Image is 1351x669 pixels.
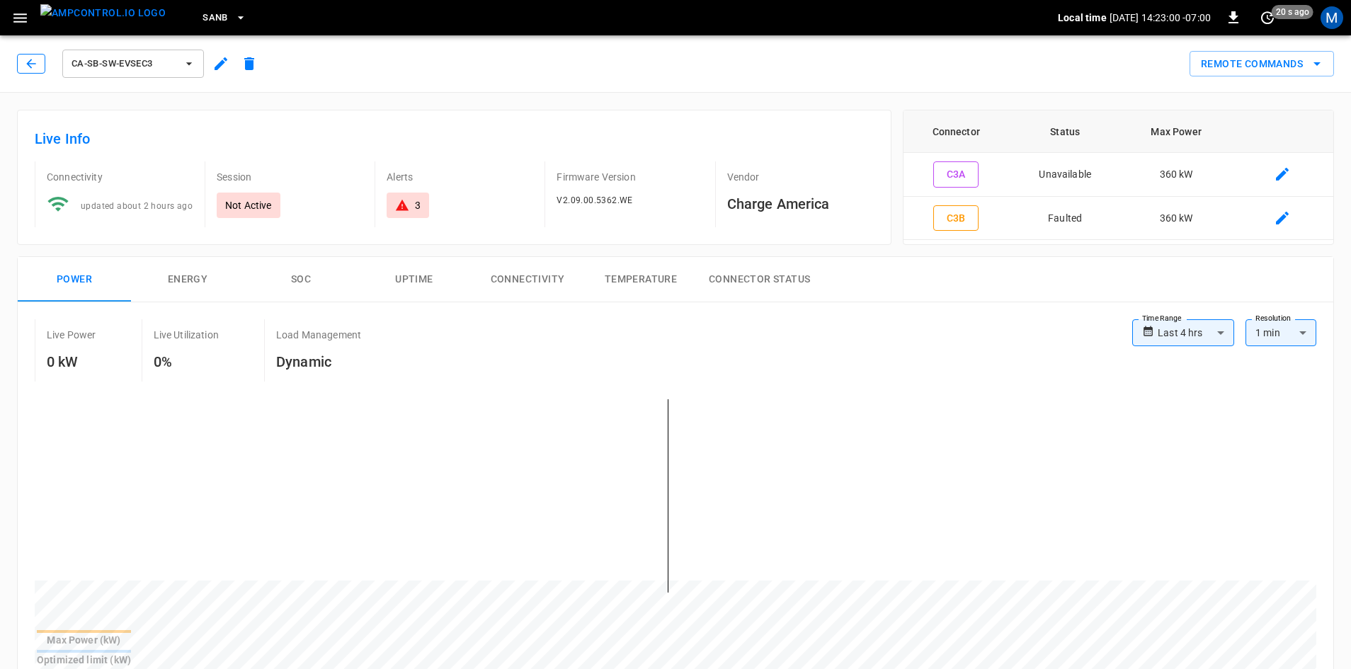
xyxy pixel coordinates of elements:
[47,170,193,184] p: Connectivity
[62,50,204,78] button: ca-sb-sw-evseC3
[1321,6,1343,29] div: profile-icon
[727,170,874,184] p: Vendor
[47,350,96,373] h6: 0 kW
[1122,153,1231,197] td: 360 kW
[903,110,1333,240] table: connector table
[244,257,358,302] button: SOC
[933,205,979,231] button: C3B
[387,170,533,184] p: Alerts
[276,328,361,342] p: Load Management
[584,257,697,302] button: Temperature
[225,198,272,212] p: Not Active
[154,328,219,342] p: Live Utilization
[40,4,166,22] img: ampcontrol.io logo
[933,161,979,188] button: C3A
[276,350,361,373] h6: Dynamic
[1122,110,1231,153] th: Max Power
[1245,319,1316,346] div: 1 min
[217,170,363,184] p: Session
[81,201,193,211] span: updated about 2 hours ago
[1058,11,1107,25] p: Local time
[557,170,703,184] p: Firmware Version
[727,193,874,215] h6: Charge America
[72,56,176,72] span: ca-sb-sw-evseC3
[1009,197,1122,241] td: Faulted
[903,110,1009,153] th: Connector
[697,257,821,302] button: Connector Status
[1142,313,1182,324] label: Time Range
[154,350,219,373] h6: 0%
[47,328,96,342] p: Live Power
[1009,110,1122,153] th: Status
[1272,5,1313,19] span: 20 s ago
[18,257,131,302] button: Power
[1110,11,1211,25] p: [DATE] 14:23:00 -07:00
[557,195,632,205] span: V2.09.00.5362.WE
[1255,313,1291,324] label: Resolution
[1190,51,1334,77] div: remote commands options
[358,257,471,302] button: Uptime
[131,257,244,302] button: Energy
[1190,51,1334,77] button: Remote Commands
[415,198,421,212] div: 3
[1009,153,1122,197] td: Unavailable
[1122,197,1231,241] td: 360 kW
[35,127,874,150] h6: Live Info
[203,10,228,26] span: SanB
[1256,6,1279,29] button: set refresh interval
[197,4,252,32] button: SanB
[1158,319,1234,346] div: Last 4 hrs
[471,257,584,302] button: Connectivity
